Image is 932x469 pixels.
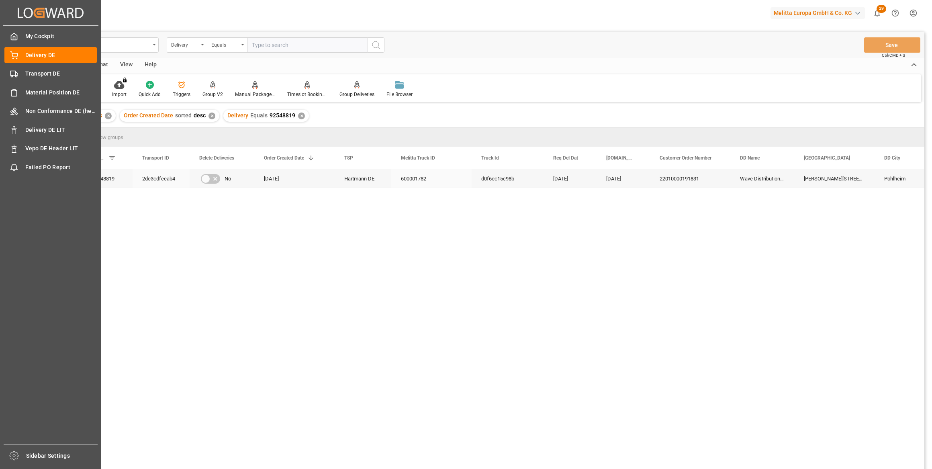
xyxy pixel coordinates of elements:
div: ✕ [298,113,305,119]
span: 92548819 [270,112,295,119]
div: Triggers [173,91,190,98]
button: open menu [167,37,207,53]
div: Quick Add [139,91,161,98]
div: 2de3cdfeeab4 [133,169,190,188]
button: search button [368,37,384,53]
span: Non Conformance DE (header) [25,107,97,115]
span: Customer Order Number [660,155,711,161]
span: Failed PO Report [25,163,97,172]
a: Delivery DE LIT [4,122,97,137]
span: Ctrl/CMD + S [882,52,905,58]
a: Delivery DE [4,47,97,63]
span: DD City [884,155,900,161]
span: Transport ID [142,155,169,161]
div: Group Deliveries [339,91,374,98]
span: desc [194,112,206,119]
div: 600001782 [391,169,472,188]
button: Help Center [886,4,904,22]
div: Melitta Europa GmbH & Co. KG [771,7,865,19]
div: 22010000191831 [650,169,730,188]
div: Group V2 [202,91,223,98]
button: open menu [207,37,247,53]
div: d0f6ec15c98b [472,169,544,188]
div: ✕ [208,113,215,119]
div: Timeslot Booking Report [287,91,327,98]
span: Vepo DE Header LIT [25,144,97,153]
div: Help [139,58,163,72]
span: 29 [877,5,886,13]
span: Melitta Truck ID [401,155,435,161]
span: TSP [344,155,353,161]
div: [PERSON_NAME][STREET_ADDRESS] [794,169,875,188]
a: My Cockpit [4,29,97,44]
div: 92548819 [82,169,133,188]
div: View [114,58,139,72]
span: Order Created Date [264,155,304,161]
a: Vepo DE Header LIT [4,141,97,156]
div: Delivery [171,39,198,49]
span: My Cockpit [25,32,97,41]
a: Material Position DE [4,84,97,100]
div: Hartmann DE [335,169,391,188]
span: No [225,170,231,188]
span: Sidebar Settings [26,452,98,460]
span: Delete Deliveries [199,155,234,161]
div: Wave Distribution Computersysteme [730,169,794,188]
span: Transport DE [25,70,97,78]
span: Delivery [227,112,248,119]
div: [DATE] [254,169,335,188]
div: Equals [211,39,239,49]
input: Type to search [247,37,368,53]
span: Order Created Date [124,112,173,119]
div: File Browser [386,91,413,98]
span: DD Name [740,155,760,161]
span: [DOMAIN_NAME] Dat [606,155,633,161]
button: Melitta Europa GmbH & Co. KG [771,5,868,20]
button: Save [864,37,920,53]
span: Material Position DE [25,88,97,97]
a: Non Conformance DE (header) [4,103,97,119]
div: [DATE] [544,169,597,188]
span: [GEOGRAPHIC_DATA] [804,155,850,161]
div: ✕ [105,113,112,119]
span: Delivery DE LIT [25,126,97,134]
span: Truck Id [481,155,499,161]
span: Delivery DE [25,51,97,59]
span: Req Del Dat [553,155,578,161]
span: Equals [250,112,268,119]
a: Transport DE [4,66,97,82]
button: show 29 new notifications [868,4,886,22]
div: Manual Package TypeDetermination [235,91,275,98]
span: sorted [175,112,192,119]
a: Failed PO Report [4,159,97,175]
div: [DATE] [597,169,650,188]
